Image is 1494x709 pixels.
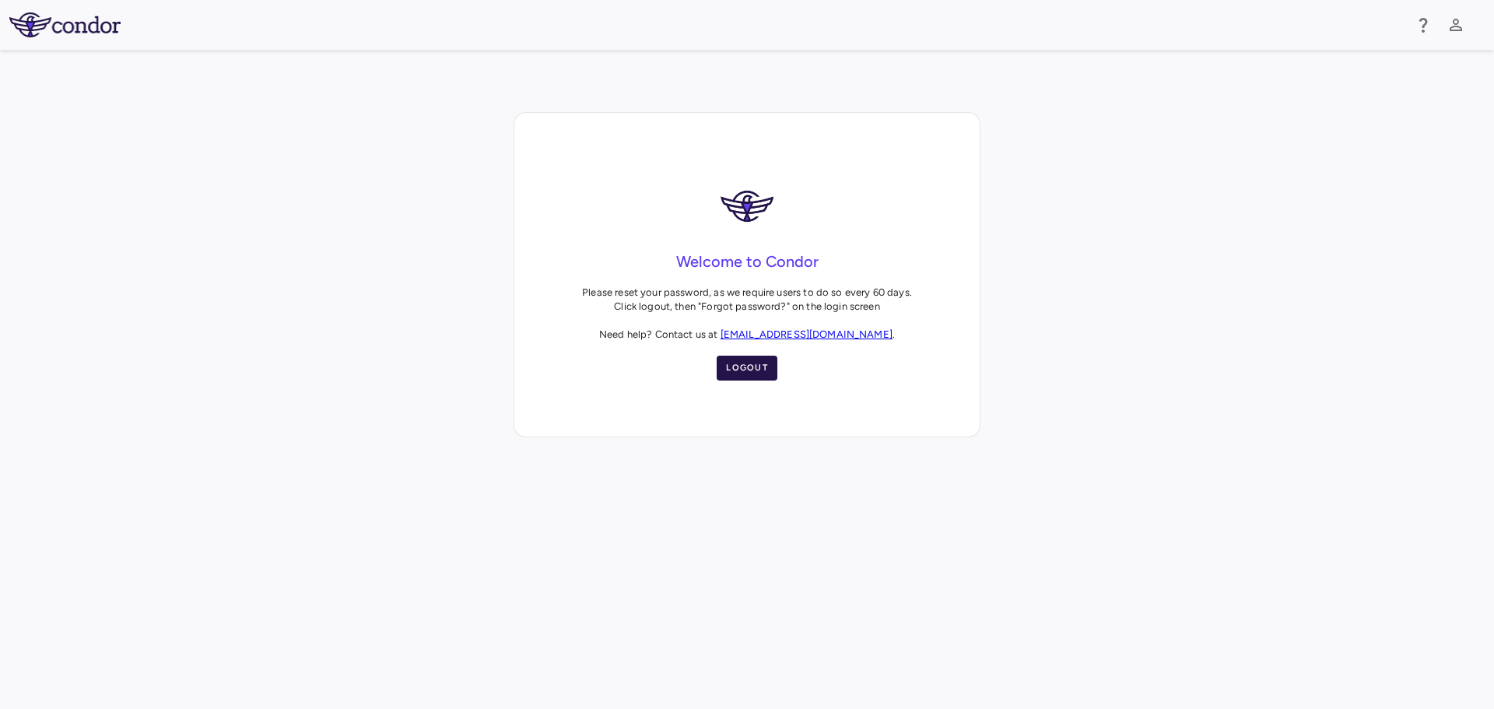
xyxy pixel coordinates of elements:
[716,175,778,237] img: logo-DRQAiqc6.png
[676,250,819,273] h4: Welcome to Condor
[721,328,893,340] a: [EMAIL_ADDRESS][DOMAIN_NAME]
[582,286,912,342] p: Please reset your password, as we require users to do so every 60 days. Click logout, then "Forgo...
[717,356,777,381] button: Logout
[9,12,121,37] img: logo-full-SnFGN8VE.png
